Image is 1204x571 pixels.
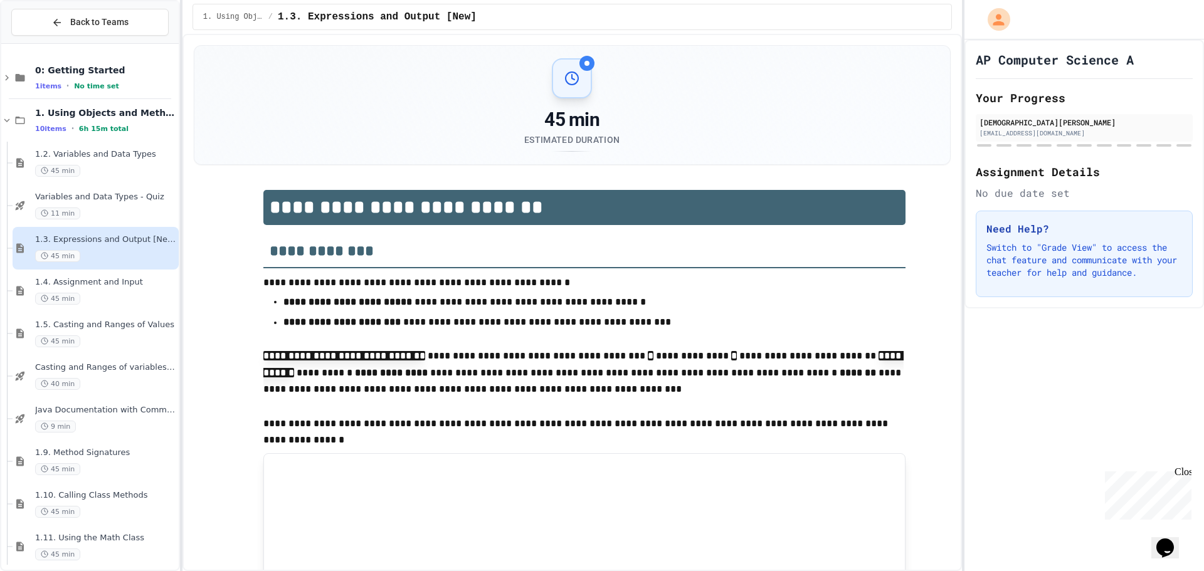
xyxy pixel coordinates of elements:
span: 1.5. Casting and Ranges of Values [35,320,176,330]
span: 1.9. Method Signatures [35,448,176,458]
span: 1.4. Assignment and Input [35,277,176,288]
div: Chat with us now!Close [5,5,87,80]
div: Estimated Duration [524,134,620,146]
span: Java Documentation with Comments - Topic 1.8 [35,405,176,416]
div: [DEMOGRAPHIC_DATA][PERSON_NAME] [980,117,1189,128]
span: 40 min [35,378,80,390]
span: 1.3. Expressions and Output [New] [35,234,176,245]
span: Back to Teams [70,16,129,29]
span: 1.2. Variables and Data Types [35,149,176,160]
span: 45 min [35,165,80,177]
span: 45 min [35,335,80,347]
span: • [66,81,69,91]
span: 1. Using Objects and Methods [203,12,263,22]
span: 1.10. Calling Class Methods [35,490,176,501]
h2: Your Progress [976,89,1193,107]
span: 1 items [35,82,61,90]
span: 10 items [35,125,66,133]
iframe: chat widget [1151,521,1191,558]
span: / [268,12,273,22]
button: Back to Teams [11,9,169,36]
span: 6h 15m total [79,125,129,133]
span: 0: Getting Started [35,65,176,76]
span: 1. Using Objects and Methods [35,107,176,118]
div: No due date set [976,186,1193,201]
span: 45 min [35,548,80,560]
span: 9 min [35,421,76,432]
span: 45 min [35,506,80,518]
span: No time set [74,82,119,90]
span: Casting and Ranges of variables - Quiz [35,362,176,373]
h1: AP Computer Science A [976,51,1134,68]
span: 1.11. Using the Math Class [35,533,176,543]
span: Variables and Data Types - Quiz [35,192,176,202]
span: 45 min [35,250,80,262]
h3: Need Help? [986,221,1182,236]
div: 45 min [524,108,620,131]
iframe: chat widget [1100,466,1191,520]
div: [EMAIL_ADDRESS][DOMAIN_NAME] [980,128,1189,138]
div: My Account [974,5,1013,34]
span: 45 min [35,463,80,475]
h2: Assignment Details [976,163,1193,181]
span: 11 min [35,207,80,219]
span: 1.3. Expressions and Output [New] [278,9,477,24]
p: Switch to "Grade View" to access the chat feature and communicate with your teacher for help and ... [986,241,1182,279]
span: • [71,123,74,134]
span: 45 min [35,293,80,305]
